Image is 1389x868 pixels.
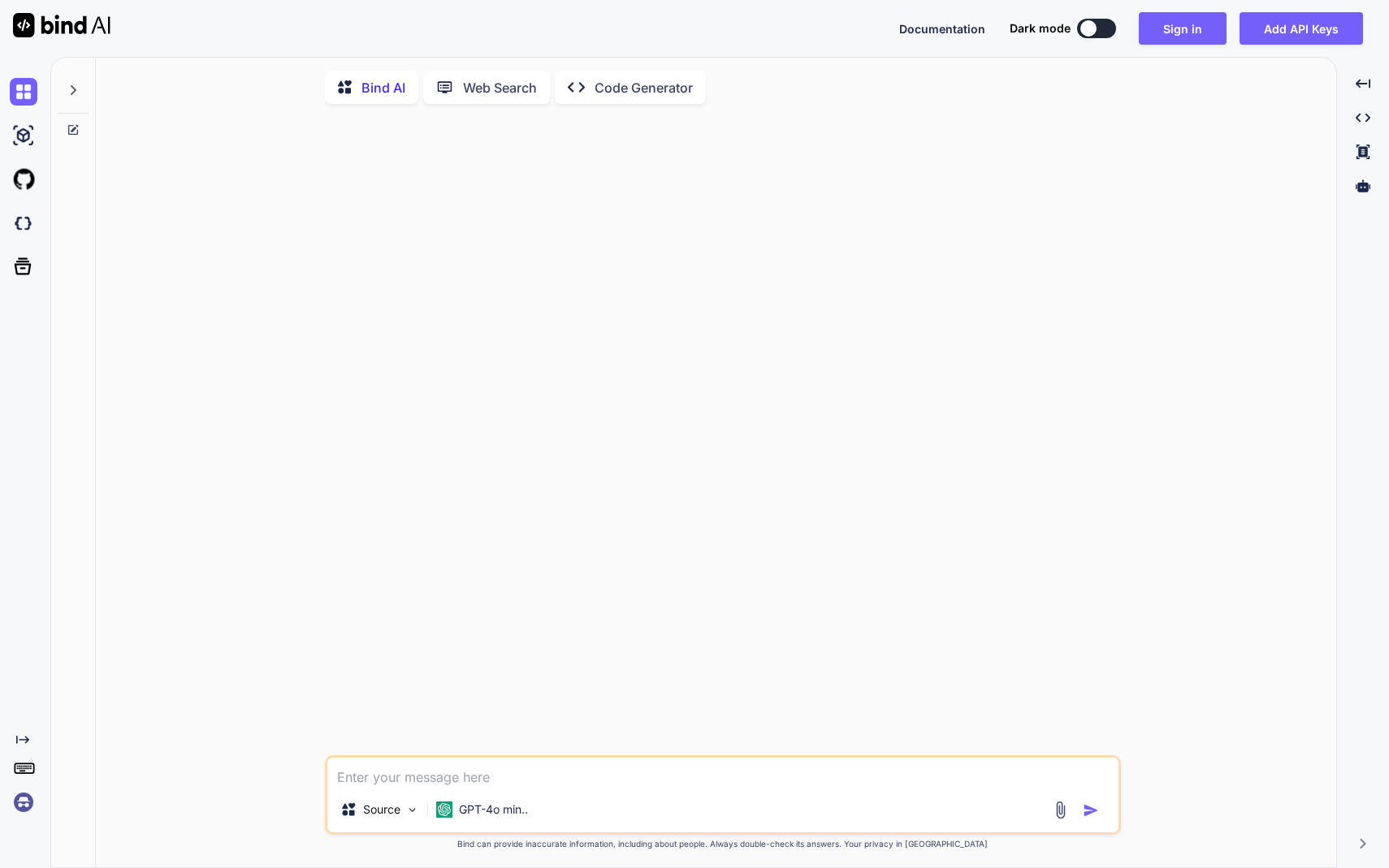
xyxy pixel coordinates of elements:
button: Sign in [1139,12,1227,45]
p: Source [363,801,400,818]
p: Bind AI [361,78,405,97]
span: Documentation [899,22,985,36]
img: darkCloudIdeIcon [10,209,37,237]
p: GPT-4o min.. [459,801,528,818]
img: chat [10,78,37,106]
img: Bind AI [13,13,110,37]
img: GPT-4o mini [436,801,452,818]
img: signin [10,788,37,816]
img: attachment [1051,801,1070,819]
img: icon [1083,802,1099,818]
p: Code Generator [595,78,693,97]
button: Documentation [899,20,985,37]
img: Pick Models [405,803,419,817]
p: Web Search [463,78,537,97]
img: ai-studio [10,122,37,149]
img: githubLight [10,166,37,193]
p: Bind can provide inaccurate information, including about people. Always double-check its answers.... [325,838,1121,850]
span: Dark mode [1010,20,1071,37]
button: Add API Keys [1240,12,1363,45]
